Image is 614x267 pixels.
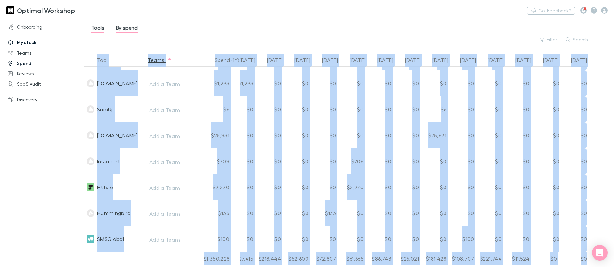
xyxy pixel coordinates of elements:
button: Add a Team [145,235,198,245]
div: $0 [283,200,311,226]
span: Tools [91,24,104,33]
div: $133 [201,200,240,226]
button: [DATE] [432,54,456,67]
div: $0 [504,70,532,96]
div: $0 [394,122,421,148]
img: Optimal Workshop's Logo [6,6,14,14]
div: $0 [339,70,366,96]
img: Httpie's Logo [87,183,94,191]
div: $1,293 [228,70,256,96]
div: $0 [532,174,559,200]
button: [DATE] [239,54,263,67]
div: $0 [339,200,366,226]
div: $0 [449,70,477,96]
div: $0 [366,70,394,96]
div: Add a Team [149,80,180,88]
a: Spend [1,58,88,68]
div: $0 [477,70,504,96]
img: Cal.com's Logo [87,79,94,87]
div: $0 [532,70,559,96]
div: $27,415 [228,252,256,265]
div: $25,831 [421,122,449,148]
div: $11,524 [504,252,532,265]
div: $0 [477,122,504,148]
div: $0 [559,122,587,148]
div: $0 [366,174,394,200]
a: Reviews [1,68,88,79]
img: G2.com's Logo [87,131,94,139]
div: $221,744 [477,252,504,265]
button: [DATE] [460,54,484,67]
div: Add a Team [149,184,180,192]
img: Instacart's Logo [87,157,94,165]
div: $52,600 [283,252,311,265]
div: $6 [421,96,449,122]
div: $1,350,228 [201,252,240,265]
div: $0 [228,226,256,252]
div: Add a Team [149,158,180,166]
div: $0 [228,122,256,148]
div: $100 [201,226,240,252]
div: $0 [504,174,532,200]
div: $0 [283,226,311,252]
button: Teams [148,54,172,67]
div: $0 [559,174,587,200]
div: $1,293 [201,70,240,96]
div: $218,444 [256,252,283,265]
button: [DATE] [571,54,595,67]
a: Discovery [1,94,88,105]
button: [DATE] [543,54,567,67]
div: $0 [477,200,504,226]
a: Teams [1,48,88,58]
button: [DATE] [405,54,429,67]
img: SMSGlobal's Logo [87,235,94,243]
div: $0 [366,226,394,252]
div: $708 [201,148,240,174]
div: $0 [449,148,477,174]
a: Onboarding [1,22,88,32]
div: $0 [532,252,559,265]
button: [DATE] [294,54,318,67]
div: $0 [283,174,311,200]
div: $133 [311,200,339,226]
div: $181,428 [421,252,449,265]
div: Add a Team [149,236,180,244]
div: $0 [394,148,421,174]
img: Hummingbird's Logo [87,209,94,217]
div: Hummingbird [97,200,131,226]
div: $0 [256,174,283,200]
div: Httpie [97,174,113,200]
button: [DATE] [350,54,373,67]
div: $0 [394,96,421,122]
div: $0 [449,174,477,200]
div: $0 [283,148,311,174]
div: $0 [421,200,449,226]
div: $25,831 [201,122,240,148]
img: SumUp's Logo [87,105,94,113]
div: $0 [283,96,311,122]
div: Instacart [97,148,120,174]
div: Open Intercom Messenger [592,245,608,261]
div: $0 [366,200,394,226]
div: $0 [477,174,504,200]
button: Add a Team [145,157,198,167]
div: $0 [477,226,504,252]
div: $0 [366,122,394,148]
div: $86,743 [366,252,394,265]
div: $100 [449,226,477,252]
div: $0 [449,122,477,148]
div: $0 [256,96,283,122]
div: $0 [449,200,477,226]
div: [DOMAIN_NAME] [97,122,138,148]
div: $0 [477,148,504,174]
button: [DATE] [488,54,511,67]
div: [DOMAIN_NAME] [97,70,138,96]
div: $0 [421,174,449,200]
div: $72,807 [311,252,339,265]
div: $0 [256,200,283,226]
div: $0 [283,70,311,96]
button: [DATE] [322,54,346,67]
div: $0 [228,174,256,200]
div: $0 [311,122,339,148]
div: $0 [504,148,532,174]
